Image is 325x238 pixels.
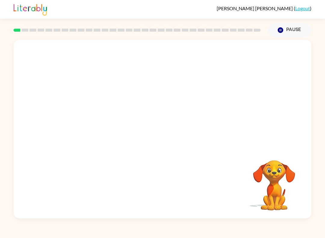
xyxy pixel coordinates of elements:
[244,151,304,211] video: Your browser must support playing .mp4 files to use Literably. Please try using another browser.
[14,2,47,16] img: Literably
[268,23,311,37] button: Pause
[295,5,310,11] a: Logout
[217,5,311,11] div: ( )
[217,5,294,11] span: [PERSON_NAME] [PERSON_NAME]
